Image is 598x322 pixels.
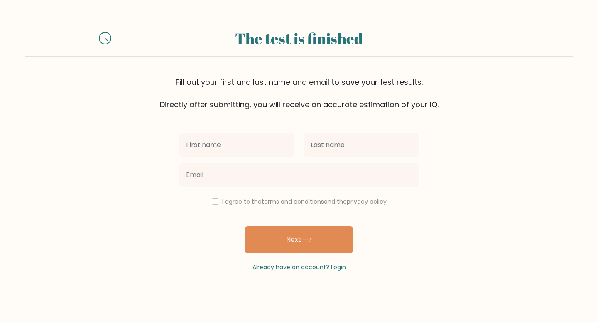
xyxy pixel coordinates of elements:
a: Already have an account? Login [252,263,346,271]
div: Fill out your first and last name and email to save your test results. Directly after submitting,... [25,76,573,110]
a: privacy policy [347,197,387,206]
input: Email [179,163,419,187]
button: Next [245,226,353,253]
label: I agree to the and the [222,197,387,206]
input: First name [179,133,294,157]
a: terms and conditions [262,197,324,206]
div: The test is finished [121,27,477,49]
input: Last name [304,133,419,157]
